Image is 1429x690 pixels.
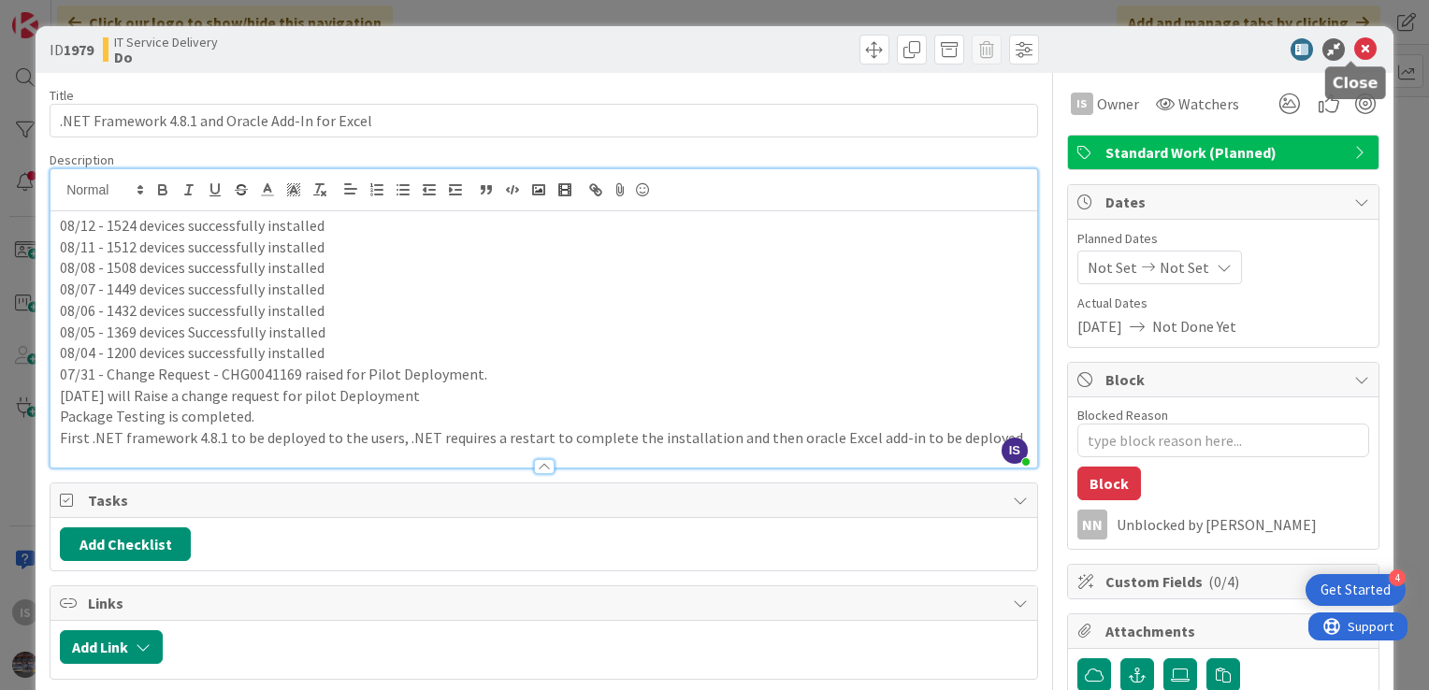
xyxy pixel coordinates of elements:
span: Standard Work (Planned) [1105,141,1345,164]
label: Blocked Reason [1077,407,1168,424]
span: Not Done Yet [1152,315,1236,338]
span: Watchers [1178,93,1239,115]
span: ID [50,38,94,61]
span: Dates [1105,191,1345,213]
span: Not Set [1160,256,1209,279]
span: Custom Fields [1105,570,1345,593]
p: 08/07 - 1449 devices successfully installed [60,279,1028,300]
span: IS [1002,438,1028,464]
p: [DATE] will Raise a change request for pilot Deployment [60,385,1028,407]
p: 07/31 - Change Request - CHG0041169 raised for Pilot Deployment. [60,364,1028,385]
span: Planned Dates [1077,229,1369,249]
div: 4 [1389,569,1406,586]
p: 08/11 - 1512 devices successfully installed [60,237,1028,258]
div: Unblocked by [PERSON_NAME] [1117,516,1369,533]
p: 08/04 - 1200 devices successfully installed [60,342,1028,364]
div: Open Get Started checklist, remaining modules: 4 [1306,574,1406,606]
p: Package Testing is completed. [60,406,1028,427]
span: Description [50,151,114,168]
div: NN [1077,510,1107,539]
span: Actual Dates [1077,294,1369,313]
label: Title [50,87,74,104]
span: Support [39,3,85,25]
button: Block [1077,467,1141,500]
p: 08/08 - 1508 devices successfully installed [60,257,1028,279]
p: 08/06 - 1432 devices successfully installed [60,300,1028,322]
b: Do [114,50,218,65]
h5: Close [1333,74,1378,92]
div: Is [1071,93,1093,115]
p: First .NET framework 4.8.1 to be deployed to the users, .NET requires a restart to complete the i... [60,427,1028,449]
p: 08/05 - 1369 devices Successfully installed [60,322,1028,343]
span: Attachments [1105,620,1345,642]
span: Owner [1097,93,1139,115]
span: Links [88,592,1003,614]
button: Add Checklist [60,527,191,561]
span: IT Service Delivery [114,35,218,50]
span: Not Set [1088,256,1137,279]
span: Block [1105,368,1345,391]
p: 08/12 - 1524 devices successfully installed [60,215,1028,237]
b: 1979 [64,40,94,59]
span: ( 0/4 ) [1208,572,1239,591]
span: Tasks [88,489,1003,511]
button: Add Link [60,630,163,664]
input: type card name here... [50,104,1038,137]
span: [DATE] [1077,315,1122,338]
div: Get Started [1321,581,1391,599]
